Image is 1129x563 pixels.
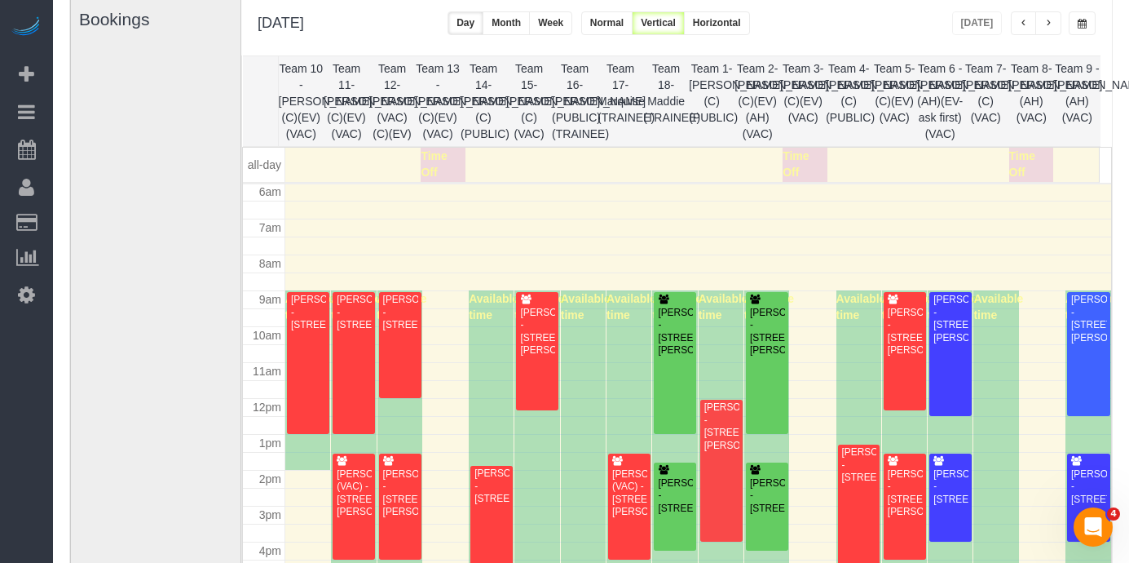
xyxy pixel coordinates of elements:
span: Available time [514,292,564,321]
button: Vertical [632,11,685,35]
span: 1pm [259,437,281,450]
div: [PERSON_NAME] - [STREET_ADDRESS] [1070,468,1107,506]
span: Available time [836,292,886,321]
span: Time Off [1009,149,1035,179]
span: 3pm [259,508,281,521]
div: [PERSON_NAME] - [STREET_ADDRESS] [841,446,877,484]
h2: [DATE] [258,11,304,32]
span: 7am [259,221,281,234]
button: Day [448,11,483,35]
th: Team 16- [PERSON_NAME] (PUBLIC)(TRAINEE) [552,56,598,146]
div: [PERSON_NAME] - [STREET_ADDRESS][PERSON_NAME] [382,468,418,519]
span: Available time [1065,292,1115,321]
div: [PERSON_NAME] - [STREET_ADDRESS][PERSON_NAME] [703,401,739,452]
div: [PERSON_NAME] - [STREET_ADDRESS][PERSON_NAME] [887,307,923,357]
span: Available time [973,292,1023,321]
div: [PERSON_NAME] - [STREET_ADDRESS][PERSON_NAME] [1070,294,1107,344]
th: Team 13 - [PERSON_NAME] (C)(EV)(VAC) [415,56,461,146]
span: Available time [469,292,518,321]
button: Month [483,11,530,35]
div: [PERSON_NAME] - [STREET_ADDRESS] [474,468,509,505]
div: [PERSON_NAME] - [STREET_ADDRESS] [749,477,785,515]
th: Team 18- Maddie (TRAINEE) [643,56,689,146]
th: Team 5- [PERSON_NAME] (C)(EV)(VAC) [871,56,917,146]
span: Available time [561,292,611,321]
div: [PERSON_NAME] - [STREET_ADDRESS] [657,477,693,515]
th: Team 4- [PERSON_NAME] (C)(PUBLIC) [826,56,871,146]
span: 6am [259,185,281,198]
div: [PERSON_NAME] - [STREET_ADDRESS] [382,294,418,331]
span: Available time [882,292,932,321]
div: [PERSON_NAME] - [STREET_ADDRESS][PERSON_NAME] [749,307,785,357]
span: 11am [253,365,281,378]
th: Team 12- [PERSON_NAME] (VAC)(C)(EV) [369,56,415,146]
button: Normal [581,11,633,35]
div: [PERSON_NAME] - [STREET_ADDRESS][PERSON_NAME] [887,468,923,519]
div: [PERSON_NAME] - [STREET_ADDRESS] [933,468,968,506]
span: 4pm [259,544,281,557]
span: Available time [285,292,335,321]
th: Team 1- [PERSON_NAME] (C)(PUBLIC) [689,56,734,146]
th: Team 2- [PERSON_NAME] (C)(EV)(AH)(VAC) [734,56,780,146]
div: [PERSON_NAME] (VAC) - [STREET_ADDRESS][PERSON_NAME] [336,468,372,519]
th: Team 9 - [PERSON_NAME] (AH) (VAC) [1054,56,1100,146]
span: 8am [259,257,281,270]
span: 10am [253,329,281,342]
span: 12pm [253,401,281,414]
iframe: Intercom live chat [1074,508,1113,547]
th: Team 8- [PERSON_NAME] (AH)(VAC) [1008,56,1054,146]
div: [PERSON_NAME] - [STREET_ADDRESS][PERSON_NAME] [657,307,693,357]
div: [PERSON_NAME] - [STREET_ADDRESS] [336,294,372,331]
h3: Bookings [79,10,245,29]
th: Team 11- [PERSON_NAME] (C)(EV)(VAC) [324,56,369,146]
img: Automaid Logo [10,16,42,39]
span: Available time [606,292,656,321]
th: Team 14- [PERSON_NAME] (C) (PUBLIC) [461,56,506,146]
div: [PERSON_NAME] - [STREET_ADDRESS] [290,294,326,331]
button: Week [529,11,572,35]
span: Available time [331,292,381,321]
span: Available time [928,292,977,321]
span: 9am [259,293,281,306]
button: [DATE] [952,11,1003,35]
th: Team 6 - [PERSON_NAME] (AH)(EV-ask first)(VAC) [917,56,963,146]
span: 2pm [259,472,281,485]
th: Team 15- [PERSON_NAME] (C) (VAC) [506,56,552,146]
span: Available time [652,292,702,321]
span: Available time [377,292,427,321]
span: 4 [1107,508,1120,521]
th: Team 10 - [PERSON_NAME] (C)(EV)(VAC) [278,56,324,146]
div: [PERSON_NAME] - [STREET_ADDRESS][PERSON_NAME] [519,307,555,357]
th: Team 3- [PERSON_NAME] (C)(EV)(VAC) [780,56,826,146]
div: [PERSON_NAME] - [STREET_ADDRESS][PERSON_NAME] [933,294,968,344]
th: Team 7- [PERSON_NAME] (C) (VAC) [963,56,1008,146]
button: Horizontal [684,11,750,35]
div: [PERSON_NAME] (VAC) - [STREET_ADDRESS][PERSON_NAME] [611,468,647,519]
span: Available time [744,292,794,321]
th: Team 17- Marquise (TRAINEE) [598,56,643,146]
span: Available time [699,292,748,321]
